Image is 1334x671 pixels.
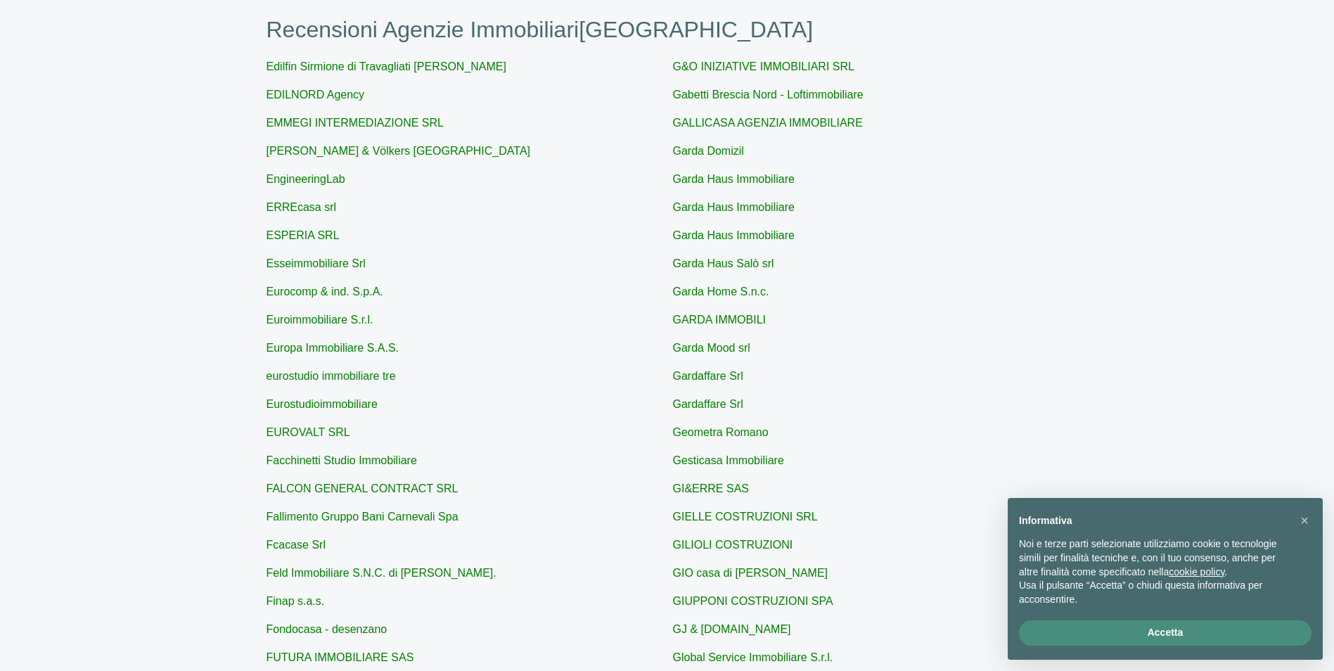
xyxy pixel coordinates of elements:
[673,229,795,241] a: Garda Haus Immobiliare
[673,117,863,129] a: GALLICASA AGENZIA IMMOBILIARE
[673,511,818,523] a: GIELLE COSTRUZIONI SRL
[1169,566,1224,577] a: cookie policy - il link si apre in una nuova scheda
[267,623,387,635] a: Fondocasa - desenzano
[267,60,506,72] a: Edilfin Sirmione di Travagliati [PERSON_NAME]
[267,483,458,494] a: FALCON GENERAL CONTRACT SRL
[673,398,743,410] a: Gardaffare Srl
[267,145,531,157] a: [PERSON_NAME] & Völkers [GEOGRAPHIC_DATA]
[673,595,833,607] a: GIUPPONI COSTRUZIONI SPA
[673,60,854,72] a: G&O INIZIATIVE IMMOBILIARI SRL
[267,229,340,241] a: ESPERIA SRL
[267,314,373,326] a: Euroimmobiliare S.r.l.
[267,89,365,101] a: EDILNORD Agency
[267,539,326,551] a: Fcacase Srl
[673,567,828,579] a: GIO casa di [PERSON_NAME]
[267,257,366,269] a: Esseimmobiliare Srl
[673,286,769,298] a: Garda Home S.n.c.
[1019,579,1289,606] p: Usa il pulsante “Accetta” o chiudi questa informativa per acconsentire.
[1293,509,1316,532] button: Chiudi questa informativa
[673,370,743,382] a: Gardaffare Srl
[673,539,793,551] a: GILIOLI COSTRUZIONI
[673,201,795,213] a: Garda Haus Immobiliare
[673,483,749,494] a: GI&ERRE SAS
[673,257,774,269] a: Garda Haus Salò srl
[1019,537,1289,579] p: Noi e terze parti selezionate utilizziamo cookie o tecnologie simili per finalità tecniche e, con...
[267,342,399,354] a: Europa Immobiliare S.A.S.
[673,145,744,157] a: Garda Domizil
[267,426,350,438] a: EUROVALT SRL
[267,651,414,663] a: FUTURA IMMOBILIARE SAS
[1019,620,1311,646] button: Accetta
[673,454,784,466] a: Gesticasa Immobiliare
[673,342,750,354] a: Garda Mood srl
[267,16,1068,43] h1: Recensioni Agenzie Immobiliari [GEOGRAPHIC_DATA]
[267,286,383,298] a: Eurocomp & ind. S.p.A.
[267,370,396,382] a: eurostudio immobiliare tre
[673,651,833,663] a: Global Service Immobiliare S.r.l.
[673,623,791,635] a: GJ & [DOMAIN_NAME]
[1019,515,1289,527] h2: Informativa
[267,173,345,185] a: EngineeringLab
[673,89,864,101] a: Gabetti Brescia Nord - Loftimmobiliare
[267,454,417,466] a: Facchinetti Studio Immobiliare
[267,117,444,129] a: EMMEGI INTERMEDIAZIONE SRL
[267,595,325,607] a: Finap s.a.s.
[267,201,337,213] a: ERREcasa srl
[673,173,795,185] a: Garda Haus Immobiliare
[267,511,458,523] a: Fallimento Gruppo Bani Carnevali Spa
[267,398,378,410] a: Eurostudioimmobiliare
[673,314,766,326] a: GARDA IMMOBILI
[1300,513,1309,528] span: ×
[673,426,769,438] a: Geometra Romano
[267,567,496,579] a: Feld Immobiliare S.N.C. di [PERSON_NAME].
